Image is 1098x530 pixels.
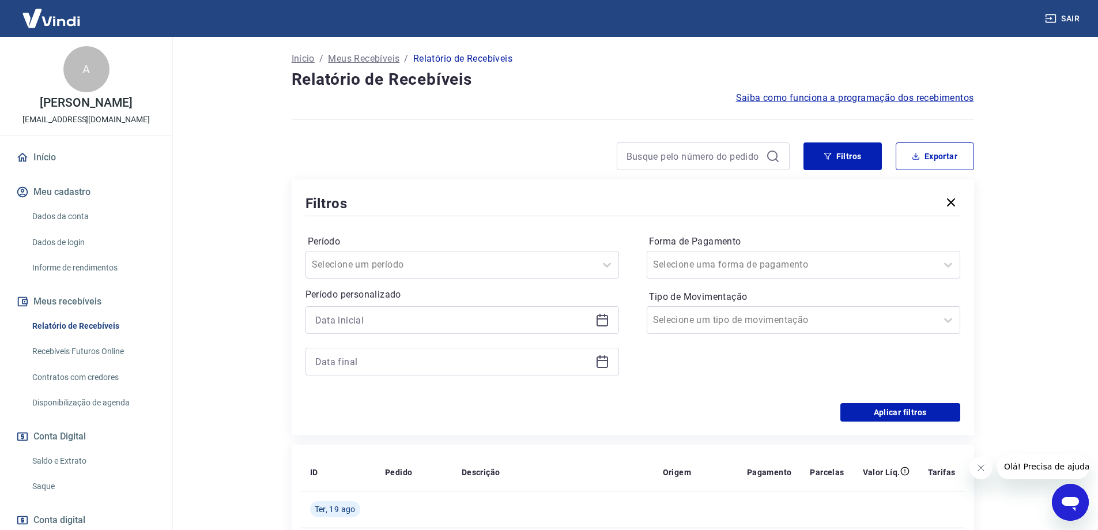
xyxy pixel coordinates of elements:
[305,288,619,302] p: Período personalizado
[63,46,110,92] div: A
[28,256,159,280] a: Informe de rendimentos
[462,467,500,478] p: Descrição
[310,467,318,478] p: ID
[28,475,159,498] a: Saque
[663,467,691,478] p: Origem
[649,290,958,304] label: Tipo de Movimentação
[40,97,132,109] p: [PERSON_NAME]
[319,52,323,66] p: /
[385,467,412,478] p: Pedido
[747,467,792,478] p: Pagamento
[14,424,159,449] button: Conta Digital
[896,142,974,170] button: Exportar
[810,467,844,478] p: Parcelas
[863,467,900,478] p: Valor Líq.
[28,205,159,228] a: Dados da conta
[28,314,159,338] a: Relatório de Recebíveis
[803,142,882,170] button: Filtros
[292,52,315,66] a: Início
[22,114,150,126] p: [EMAIL_ADDRESS][DOMAIN_NAME]
[627,148,761,165] input: Busque pelo número do pedido
[28,231,159,254] a: Dados de login
[28,449,159,473] a: Saldo e Extrato
[328,52,399,66] a: Meus Recebíveis
[969,456,993,479] iframe: Fechar mensagem
[14,1,89,36] img: Vindi
[404,52,408,66] p: /
[736,91,974,105] a: Saiba como funciona a programação dos recebimentos
[28,391,159,415] a: Disponibilização de agenda
[1043,8,1084,29] button: Sair
[1052,484,1089,521] iframe: Botão para abrir a janela de mensagens
[7,8,97,17] span: Olá! Precisa de ajuda?
[997,454,1089,479] iframe: Mensagem da empresa
[28,366,159,389] a: Contratos com credores
[840,403,960,422] button: Aplicar filtros
[413,52,512,66] p: Relatório de Recebíveis
[315,353,591,370] input: Data final
[315,311,591,329] input: Data inicial
[14,289,159,314] button: Meus recebíveis
[14,179,159,205] button: Meu cadastro
[305,194,348,213] h5: Filtros
[14,145,159,170] a: Início
[28,340,159,363] a: Recebíveis Futuros Online
[649,235,958,249] label: Forma de Pagamento
[308,235,617,249] label: Período
[292,68,974,91] h4: Relatório de Recebíveis
[33,512,85,528] span: Conta digital
[928,467,956,478] p: Tarifas
[315,503,356,515] span: Ter, 19 ago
